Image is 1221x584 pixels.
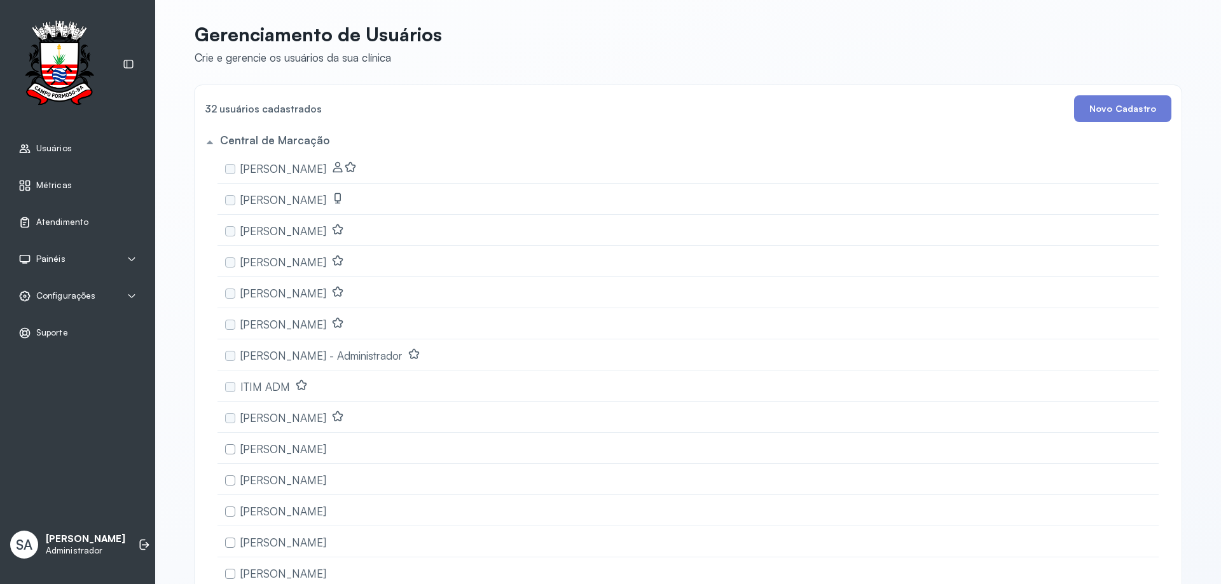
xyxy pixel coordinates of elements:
span: Métricas [36,180,72,191]
a: Usuários [18,142,137,155]
a: Atendimento [18,216,137,229]
p: Administrador [46,545,125,556]
span: [PERSON_NAME] [240,255,326,269]
a: Métricas [18,179,137,192]
span: ITIM ADM [240,380,290,393]
h4: 32 usuários cadastrados [205,100,322,118]
p: [PERSON_NAME] [46,533,125,545]
span: [PERSON_NAME] - Administrador [240,349,403,362]
img: Logotipo do estabelecimento [13,20,105,109]
span: [PERSON_NAME] [240,287,326,300]
span: [PERSON_NAME] [240,318,326,331]
span: [PERSON_NAME] [240,411,326,424]
span: Suporte [36,327,68,338]
span: Painéis [36,254,66,264]
button: Novo Cadastro [1074,95,1171,122]
span: [PERSON_NAME] [240,536,326,549]
h5: Central de Marcação [220,133,329,147]
span: Configurações [36,290,95,301]
span: [PERSON_NAME] [240,567,326,580]
span: [PERSON_NAME] [240,505,326,518]
span: [PERSON_NAME] [240,162,326,175]
p: Gerenciamento de Usuários [195,23,442,46]
span: Usuários [36,143,72,154]
span: [PERSON_NAME] [240,473,326,487]
div: Crie e gerencie os usuários da sua clínica [195,51,442,64]
span: [PERSON_NAME] [240,442,326,456]
span: [PERSON_NAME] [240,224,326,238]
span: [PERSON_NAME] [240,193,326,207]
span: Atendimento [36,217,88,227]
